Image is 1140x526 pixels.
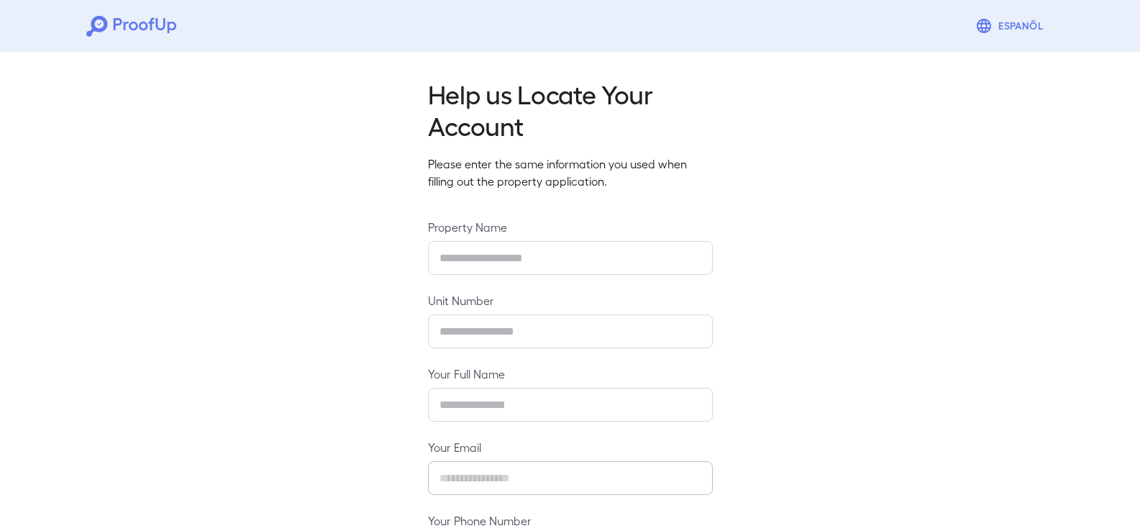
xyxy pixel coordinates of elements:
button: Espanõl [970,12,1054,40]
label: Your Full Name [428,366,713,382]
p: Please enter the same information you used when filling out the property application. [428,155,713,190]
label: Unit Number [428,292,713,309]
h2: Help us Locate Your Account [428,78,713,141]
label: Property Name [428,219,713,235]
label: Your Email [428,439,713,455]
